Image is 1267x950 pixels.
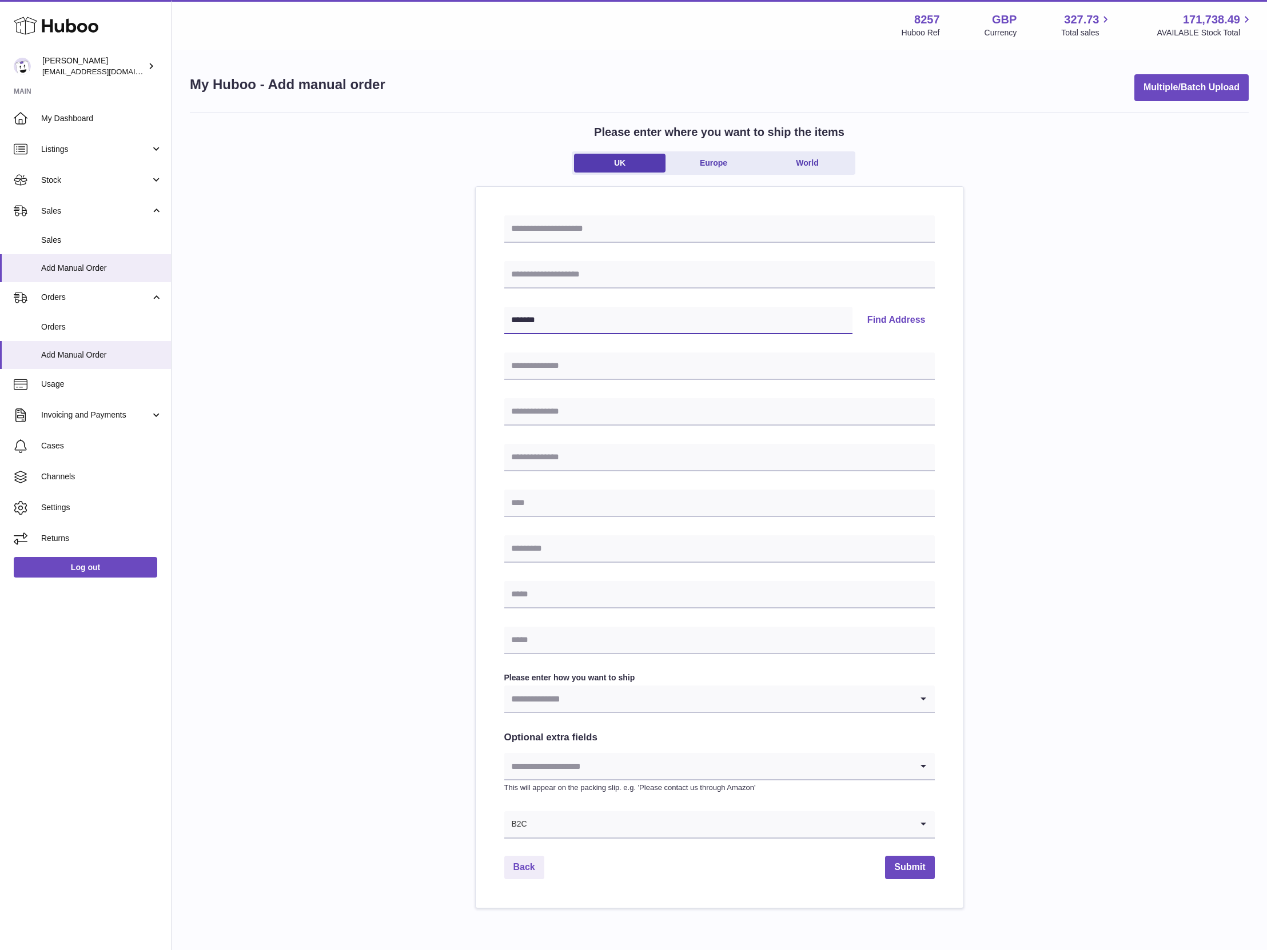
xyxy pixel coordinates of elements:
h2: Optional extra fields [504,731,935,744]
span: Channels [41,471,162,482]
span: My Dashboard [41,113,162,124]
span: Orders [41,292,150,303]
input: Search for option [528,811,912,837]
span: Cases [41,440,162,451]
a: 171,738.49 AVAILABLE Stock Total [1157,12,1253,38]
button: Submit [885,856,934,879]
span: Stock [41,175,150,186]
label: Please enter how you want to ship [504,672,935,683]
span: Returns [41,533,162,544]
span: B2C [504,811,528,837]
span: Usage [41,379,162,390]
h2: Please enter where you want to ship the items [594,125,844,140]
a: Back [504,856,544,879]
div: Huboo Ref [902,27,940,38]
img: don@skinsgolf.com [14,58,31,75]
div: Currency [985,27,1017,38]
a: World [762,154,853,173]
span: Sales [41,206,150,217]
button: Multiple/Batch Upload [1134,74,1249,101]
button: Find Address [858,307,935,334]
a: 327.73 Total sales [1061,12,1112,38]
strong: GBP [992,12,1017,27]
span: Add Manual Order [41,350,162,360]
span: Sales [41,235,162,246]
div: Search for option [504,753,935,780]
a: UK [574,154,666,173]
div: Search for option [504,811,935,839]
span: 171,738.49 [1183,12,1240,27]
p: This will appear on the packing slip. e.g. 'Please contact us through Amazon' [504,783,935,793]
span: Orders [41,322,162,332]
span: Listings [41,144,150,155]
a: Europe [668,154,759,173]
input: Search for option [504,753,912,779]
h1: My Huboo - Add manual order [190,75,385,94]
span: [EMAIL_ADDRESS][DOMAIN_NAME] [42,67,168,76]
span: Settings [41,502,162,513]
div: Search for option [504,686,935,713]
span: Invoicing and Payments [41,410,150,420]
div: [PERSON_NAME] [42,55,145,77]
span: Total sales [1061,27,1112,38]
input: Search for option [504,686,912,712]
strong: 8257 [914,12,940,27]
span: 327.73 [1064,12,1099,27]
span: AVAILABLE Stock Total [1157,27,1253,38]
span: Add Manual Order [41,263,162,274]
a: Log out [14,557,157,578]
